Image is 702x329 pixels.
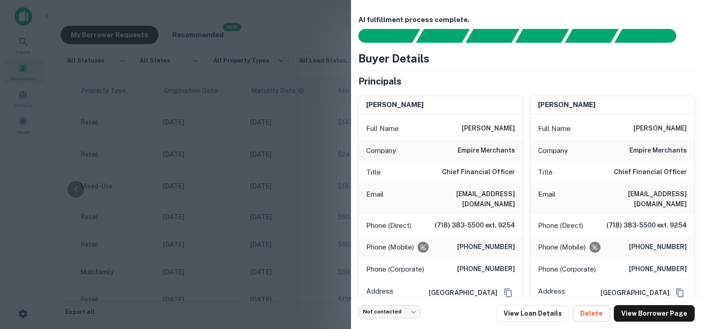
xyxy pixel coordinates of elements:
[538,100,595,110] h6: [PERSON_NAME]
[593,288,669,298] h6: [GEOGRAPHIC_DATA]
[366,123,399,134] p: Full Name
[629,264,687,275] h6: [PHONE_NUMBER]
[538,286,565,300] p: Address
[615,29,687,43] div: AI fulfillment process complete.
[656,255,702,300] iframe: Chat Widget
[358,50,430,67] h4: Buyer Details
[366,167,381,178] p: Title
[496,305,569,322] a: View Loan Details
[457,264,515,275] h6: [PHONE_NUMBER]
[538,242,586,253] p: Phone (Mobile)
[421,288,498,298] h6: [GEOGRAPHIC_DATA]
[457,242,515,253] h6: [PHONE_NUMBER]
[538,123,571,134] p: Full Name
[634,123,687,134] h6: [PERSON_NAME]
[538,264,596,275] p: Phone (Corporate)
[366,242,414,253] p: Phone (Mobile)
[614,305,695,322] a: View Borrower Page
[358,305,420,318] div: Not contacted
[606,220,687,231] h6: (718) 383-5500 ext. 9254
[366,189,384,209] p: Email
[614,167,687,178] h6: Chief Financial Officer
[538,189,555,209] p: Email
[416,29,470,43] div: Your request is received and processing...
[589,242,600,253] div: Requests to not be contacted at this number
[405,189,515,209] h6: [EMAIL_ADDRESS][DOMAIN_NAME]
[577,189,687,209] h6: [EMAIL_ADDRESS][DOMAIN_NAME]
[538,220,583,231] p: Phone (Direct)
[366,220,411,231] p: Phone (Direct)
[565,29,618,43] div: Principals found, still searching for contact information. This may take time...
[515,29,569,43] div: Principals found, AI now looking for contact information...
[442,167,515,178] h6: Chief Financial Officer
[538,145,568,156] p: Company
[358,15,695,25] h6: AI fulfillment process complete.
[418,242,429,253] div: Requests to not be contacted at this number
[573,305,610,322] button: Delete
[435,220,515,231] h6: (718) 383-5500 ext. 9254
[462,123,515,134] h6: [PERSON_NAME]
[465,29,519,43] div: Documents found, AI parsing details...
[358,74,402,88] h5: Principals
[366,100,424,110] h6: [PERSON_NAME]
[366,264,424,275] p: Phone (Corporate)
[538,167,553,178] p: Title
[347,29,416,43] div: Sending borrower request to AI...
[366,286,393,300] p: Address
[366,145,396,156] p: Company
[458,145,515,156] h6: empire merchants
[501,286,515,300] button: Copy Address
[629,145,687,156] h6: empire merchants
[629,242,687,253] h6: [PHONE_NUMBER]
